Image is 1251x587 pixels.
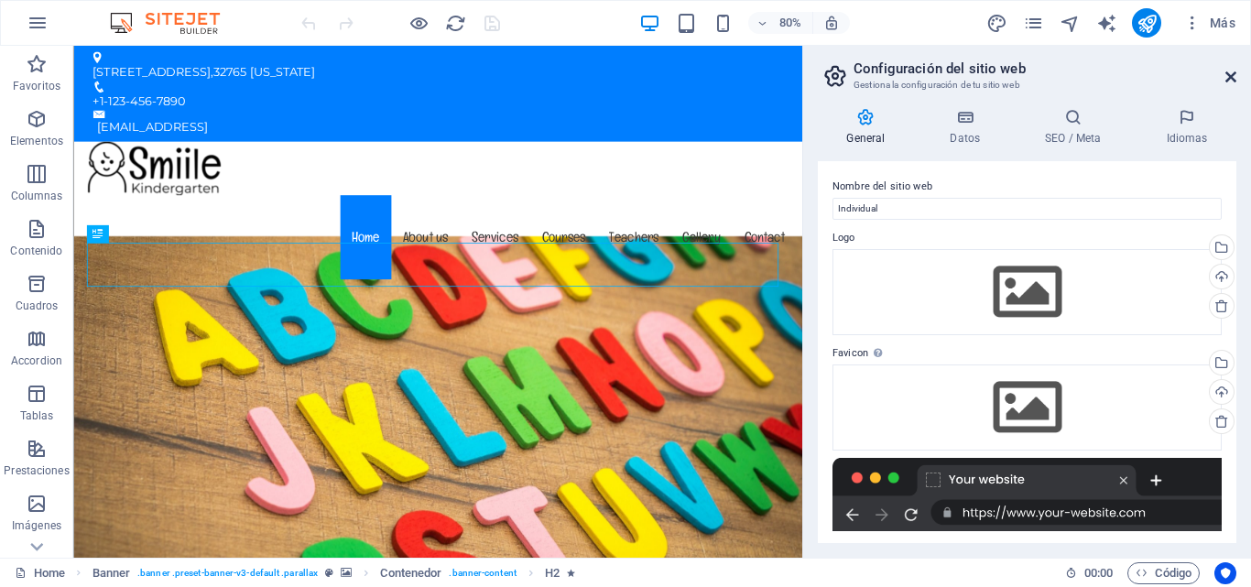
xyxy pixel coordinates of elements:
[1214,562,1236,584] button: Usercentrics
[13,79,60,93] p: Favoritos
[823,15,840,31] i: Al redimensionar, ajustar el nivel de zoom automáticamente para ajustarse al dispositivo elegido.
[1095,12,1117,34] button: text_generator
[545,562,560,584] span: Haz clic para seleccionar y doble clic para editar
[1137,13,1158,34] i: Publicar
[449,562,516,584] span: . banner-content
[818,108,921,147] h4: General
[137,562,318,584] span: . banner .preset-banner-v3-default .parallax
[92,562,131,584] span: Haz clic para seleccionar y doble clic para editar
[1059,12,1081,34] button: navigator
[1022,12,1044,34] button: pages
[11,189,63,203] p: Columnas
[10,134,63,148] p: Elementos
[15,562,65,584] a: Haz clic para cancelar la selección y doble clic para abrir páginas
[1084,562,1113,584] span: 00 00
[105,12,243,34] img: Editor Logo
[832,538,1222,560] label: Vista previa de imagen (Open Graph)
[748,12,813,34] button: 80%
[832,176,1222,198] label: Nombre del sitio web
[12,518,61,533] p: Imágenes
[1097,566,1100,580] span: :
[985,12,1007,34] button: design
[408,12,430,34] button: Haz clic para salir del modo de previsualización y seguir editando
[832,364,1222,451] div: Selecciona archivos del administrador de archivos, de la galería de fotos o carga archivo(s)
[1136,562,1191,584] span: Código
[1096,13,1117,34] i: AI Writer
[832,198,1222,220] input: Nombre...
[341,568,352,578] i: Este elemento contiene un fondo
[567,568,575,578] i: El elemento contiene una animación
[1183,14,1235,32] span: Más
[1017,108,1137,147] h4: SEO / Meta
[1132,8,1161,38] button: publish
[92,562,576,584] nav: breadcrumb
[325,568,333,578] i: Este elemento es un preajuste personalizable
[1065,562,1114,584] h6: Tiempo de la sesión
[986,13,1007,34] i: Diseño (Ctrl+Alt+Y)
[11,353,62,368] p: Accordion
[4,463,69,478] p: Prestaciones
[776,12,805,34] h6: 80%
[1137,108,1236,147] h4: Idiomas
[832,342,1222,364] label: Favicon
[20,408,54,423] p: Tablas
[380,562,441,584] span: Haz clic para seleccionar y doble clic para editar
[832,227,1222,249] label: Logo
[445,13,466,34] i: Volver a cargar página
[832,249,1222,335] div: Selecciona archivos del administrador de archivos, de la galería de fotos o carga archivo(s)
[1176,8,1243,38] button: Más
[1127,562,1200,584] button: Código
[854,60,1236,77] h2: Configuración del sitio web
[16,299,59,313] p: Cuadros
[854,77,1200,93] h3: Gestiona la configuración de tu sitio web
[921,108,1017,147] h4: Datos
[444,12,466,34] button: reload
[10,244,62,258] p: Contenido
